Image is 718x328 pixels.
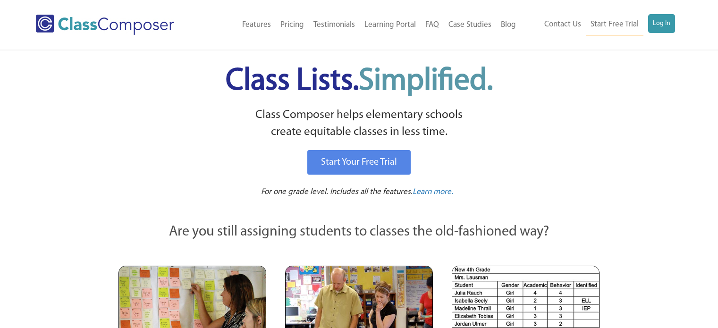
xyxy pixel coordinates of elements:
a: Pricing [276,15,309,35]
a: Start Your Free Trial [307,150,411,175]
span: Simplified. [359,66,493,97]
img: Class Composer [36,15,174,35]
p: Are you still assigning students to classes the old-fashioned way? [118,222,600,243]
span: Learn more. [413,188,453,196]
nav: Header Menu [204,15,520,35]
a: Learning Portal [360,15,421,35]
a: Start Free Trial [586,14,643,35]
a: Learn more. [413,186,453,198]
a: Blog [496,15,521,35]
span: Start Your Free Trial [321,158,397,167]
p: Class Composer helps elementary schools create equitable classes in less time. [117,107,601,141]
a: FAQ [421,15,444,35]
nav: Header Menu [521,14,675,35]
a: Case Studies [444,15,496,35]
a: Testimonials [309,15,360,35]
span: For one grade level. Includes all the features. [261,188,413,196]
span: Class Lists. [226,66,493,97]
a: Log In [648,14,675,33]
a: Contact Us [540,14,586,35]
a: Features [237,15,276,35]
